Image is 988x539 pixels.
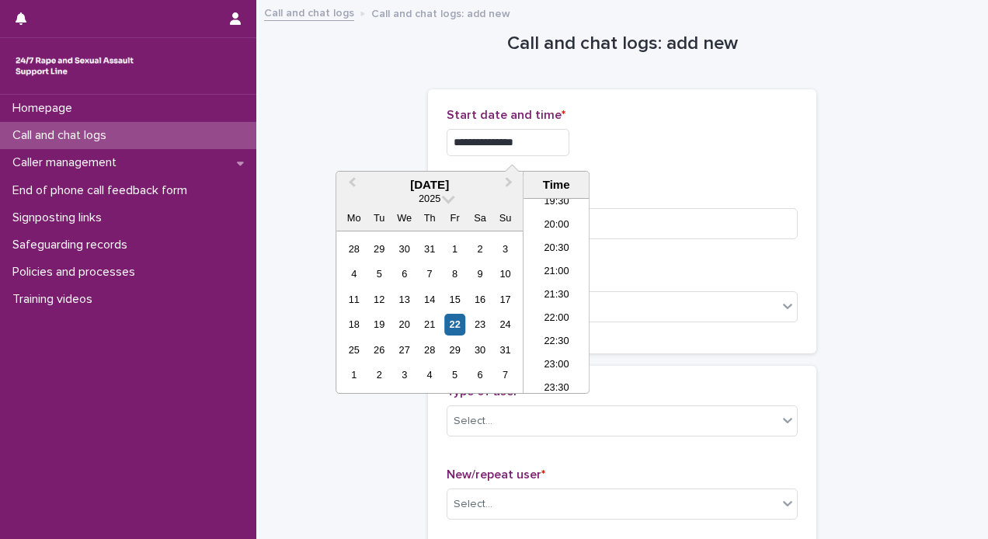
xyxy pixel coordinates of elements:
[369,339,390,360] div: Choose Tuesday, 26 August 2025
[343,238,364,259] div: Choose Monday, 28 July 2025
[470,339,491,360] div: Choose Saturday, 30 August 2025
[527,178,585,192] div: Time
[524,377,590,401] li: 23:30
[371,4,510,21] p: Call and chat logs: add new
[419,238,440,259] div: Choose Thursday, 31 July 2025
[6,265,148,280] p: Policies and processes
[394,364,415,385] div: Choose Wednesday, 3 September 2025
[524,238,590,261] li: 20:30
[454,413,492,429] div: Select...
[394,314,415,335] div: Choose Wednesday, 20 August 2025
[369,314,390,335] div: Choose Tuesday, 19 August 2025
[444,207,465,228] div: Fr
[6,101,85,116] p: Homepage
[369,364,390,385] div: Choose Tuesday, 2 September 2025
[419,314,440,335] div: Choose Thursday, 21 August 2025
[343,207,364,228] div: Mo
[444,314,465,335] div: Choose Friday, 22 August 2025
[394,238,415,259] div: Choose Wednesday, 30 July 2025
[495,263,516,284] div: Choose Sunday, 10 August 2025
[369,238,390,259] div: Choose Tuesday, 29 July 2025
[454,496,492,513] div: Select...
[6,210,114,225] p: Signposting links
[6,128,119,143] p: Call and chat logs
[524,214,590,238] li: 20:00
[428,33,816,55] h1: Call and chat logs: add new
[447,468,545,481] span: New/repeat user
[444,238,465,259] div: Choose Friday, 1 August 2025
[419,207,440,228] div: Th
[444,339,465,360] div: Choose Friday, 29 August 2025
[524,354,590,377] li: 23:00
[498,173,523,198] button: Next Month
[495,289,516,310] div: Choose Sunday, 17 August 2025
[419,193,440,204] span: 2025
[444,263,465,284] div: Choose Friday, 8 August 2025
[470,314,491,335] div: Choose Saturday, 23 August 2025
[470,263,491,284] div: Choose Saturday, 9 August 2025
[444,289,465,310] div: Choose Friday, 15 August 2025
[495,238,516,259] div: Choose Sunday, 3 August 2025
[12,50,137,82] img: rhQMoQhaT3yELyF149Cw
[447,109,565,121] span: Start date and time
[6,292,105,307] p: Training videos
[470,289,491,310] div: Choose Saturday, 16 August 2025
[394,289,415,310] div: Choose Wednesday, 13 August 2025
[369,263,390,284] div: Choose Tuesday, 5 August 2025
[495,364,516,385] div: Choose Sunday, 7 September 2025
[343,364,364,385] div: Choose Monday, 1 September 2025
[470,238,491,259] div: Choose Saturday, 2 August 2025
[6,183,200,198] p: End of phone call feedback form
[336,178,523,192] div: [DATE]
[419,289,440,310] div: Choose Thursday, 14 August 2025
[342,236,518,388] div: month 2025-08
[495,207,516,228] div: Su
[419,364,440,385] div: Choose Thursday, 4 September 2025
[524,308,590,331] li: 22:00
[343,263,364,284] div: Choose Monday, 4 August 2025
[524,261,590,284] li: 21:00
[419,339,440,360] div: Choose Thursday, 28 August 2025
[495,339,516,360] div: Choose Sunday, 31 August 2025
[394,207,415,228] div: We
[524,284,590,308] li: 21:30
[524,331,590,354] li: 22:30
[444,364,465,385] div: Choose Friday, 5 September 2025
[495,314,516,335] div: Choose Sunday, 24 August 2025
[470,207,491,228] div: Sa
[394,339,415,360] div: Choose Wednesday, 27 August 2025
[338,173,363,198] button: Previous Month
[343,289,364,310] div: Choose Monday, 11 August 2025
[419,263,440,284] div: Choose Thursday, 7 August 2025
[447,385,522,398] span: Type of user
[6,155,129,170] p: Caller management
[264,3,354,21] a: Call and chat logs
[369,207,390,228] div: Tu
[369,289,390,310] div: Choose Tuesday, 12 August 2025
[343,339,364,360] div: Choose Monday, 25 August 2025
[6,238,140,252] p: Safeguarding records
[343,314,364,335] div: Choose Monday, 18 August 2025
[524,191,590,214] li: 19:30
[470,364,491,385] div: Choose Saturday, 6 September 2025
[394,263,415,284] div: Choose Wednesday, 6 August 2025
